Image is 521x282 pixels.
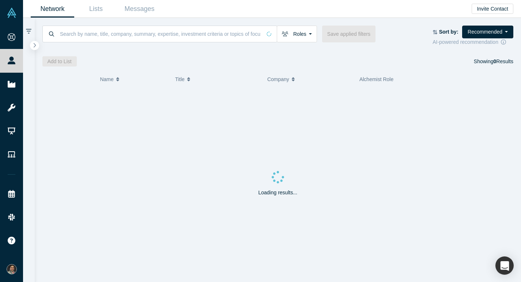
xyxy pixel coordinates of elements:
div: Showing [474,56,513,66]
strong: 0 [494,58,497,64]
strong: Sort by: [439,29,458,35]
button: Save applied filters [322,26,375,42]
button: Recommended [462,26,513,38]
button: Add to List [42,56,77,66]
span: Title [175,72,185,87]
span: Company [267,72,289,87]
button: Title [175,72,260,87]
span: Results [494,58,513,64]
img: Alchemist Vault Logo [7,8,17,18]
input: Search by name, title, company, summary, expertise, investment criteria or topics of focus [59,25,261,42]
button: Roles [277,26,317,42]
button: Invite Contact [472,4,513,14]
p: Loading results... [258,189,297,197]
span: Alchemist Role [359,76,393,82]
button: Name [100,72,167,87]
span: Name [100,72,113,87]
a: Messages [118,0,161,18]
div: AI-powered recommendation [433,38,513,46]
button: Company [267,72,352,87]
img: Abhishek Bhattacharyya's Account [7,264,17,274]
a: Network [31,0,74,18]
a: Lists [74,0,118,18]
